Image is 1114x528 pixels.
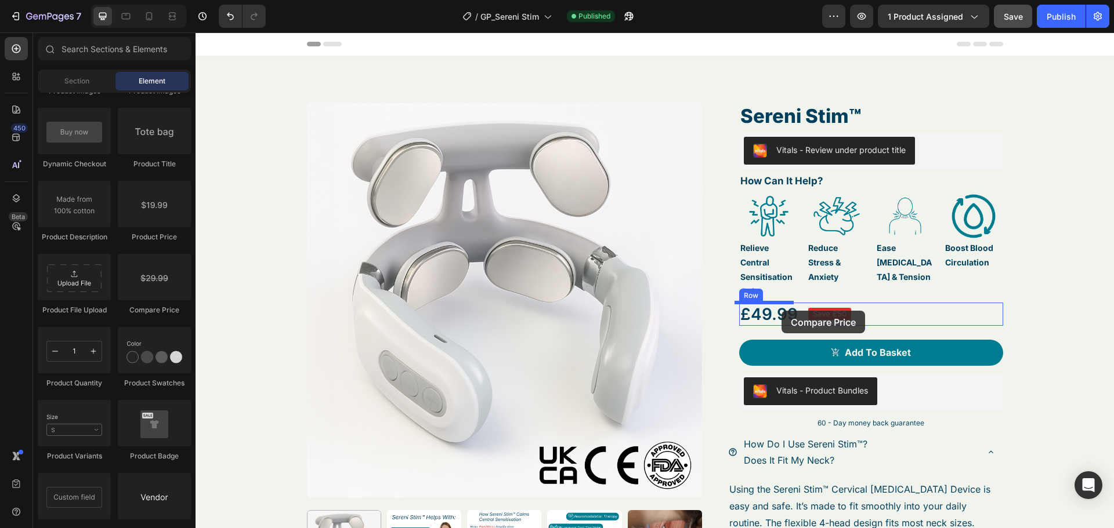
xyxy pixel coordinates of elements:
div: Product Variants [38,451,111,461]
p: 7 [76,9,81,23]
span: Save [1004,12,1023,21]
div: Product File Upload [38,305,111,315]
span: Element [139,76,165,86]
div: Product Quantity [38,378,111,388]
div: Product Description [38,232,111,242]
div: Publish [1047,10,1076,23]
button: Publish [1037,5,1086,28]
div: Compare Price [118,305,191,315]
span: GP_Sereni Stim [480,10,539,23]
button: 7 [5,5,86,28]
span: Published [578,11,610,21]
div: Dynamic Checkout [38,159,111,169]
div: Product Badge [118,451,191,461]
div: Product Price [118,232,191,242]
div: Undo/Redo [219,5,266,28]
div: Beta [9,212,28,221]
input: Search Sections & Elements [38,37,191,60]
span: Section [64,76,89,86]
span: / [475,10,478,23]
div: 450 [11,123,28,133]
button: 1 product assigned [878,5,989,28]
div: Product Title [118,159,191,169]
span: 1 product assigned [888,10,963,23]
button: Save [994,5,1032,28]
iframe: Design area [196,32,1114,528]
div: Open Intercom Messenger [1075,471,1102,499]
div: Product Swatches [118,378,191,388]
